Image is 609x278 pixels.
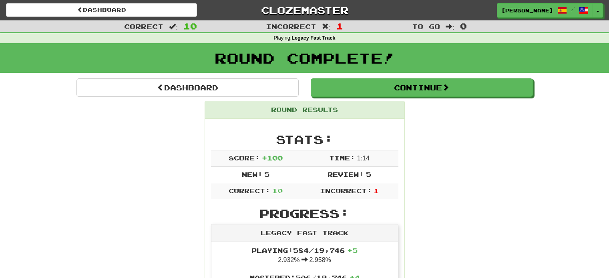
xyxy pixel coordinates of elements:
[347,246,358,254] span: + 5
[412,22,440,30] span: To go
[366,170,371,178] span: 5
[272,187,283,194] span: 10
[209,3,400,17] a: Clozemaster
[446,23,454,30] span: :
[357,155,370,162] span: 1 : 14
[291,35,335,41] strong: Legacy Fast Track
[169,23,178,30] span: :
[229,187,270,194] span: Correct:
[251,246,358,254] span: Playing: 584 / 19,746
[322,23,331,30] span: :
[497,3,593,18] a: [PERSON_NAME] /
[229,154,260,162] span: Score:
[266,22,316,30] span: Incorrect
[320,187,372,194] span: Incorrect:
[3,50,606,66] h1: Round Complete!
[211,242,398,269] li: 2.932% 2.958%
[242,170,263,178] span: New:
[6,3,197,17] a: Dashboard
[76,78,299,97] a: Dashboard
[571,6,575,12] span: /
[501,7,553,14] span: [PERSON_NAME]
[311,78,533,97] button: Continue
[329,154,355,162] span: Time:
[262,154,283,162] span: + 100
[374,187,379,194] span: 1
[183,21,197,31] span: 10
[336,21,343,31] span: 1
[211,207,398,220] h2: Progress:
[264,170,269,178] span: 5
[211,224,398,242] div: Legacy Fast Track
[205,101,404,119] div: Round Results
[460,21,467,31] span: 0
[211,133,398,146] h2: Stats:
[328,170,364,178] span: Review:
[124,22,163,30] span: Correct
